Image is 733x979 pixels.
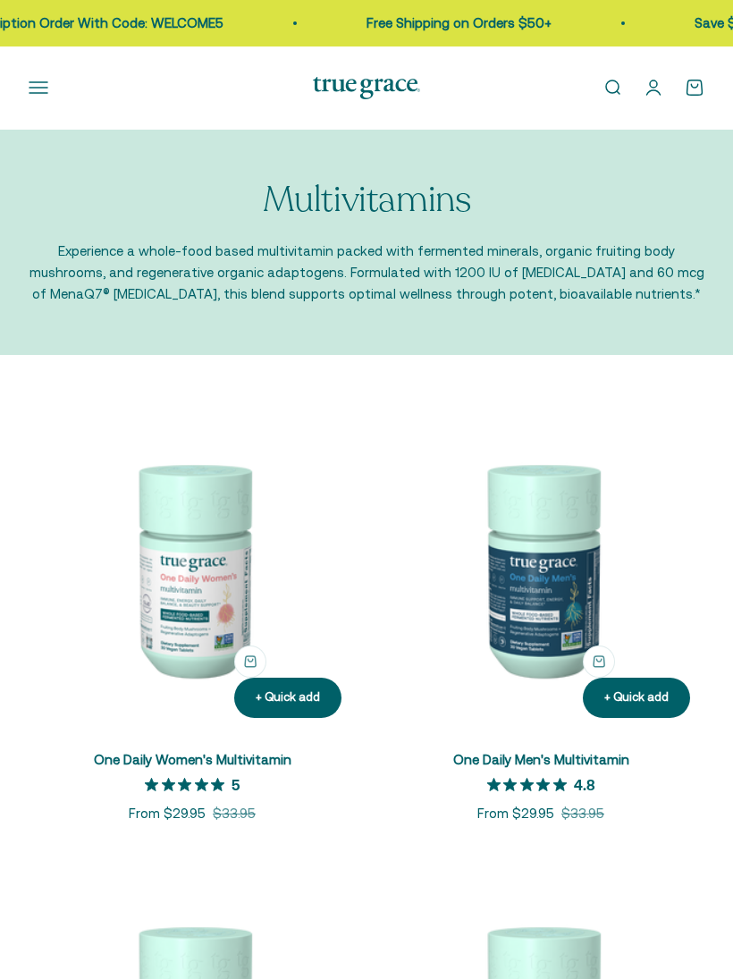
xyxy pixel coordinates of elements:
[234,678,341,718] button: + Quick add
[453,752,629,767] a: One Daily Men's Multivitamin
[604,688,669,707] div: + Quick add
[365,15,550,30] a: Free Shipping on Orders $50+
[561,803,604,824] compare-at-price: $33.95
[487,772,574,797] span: 4.8 out 5 stars rating in total 4 reviews
[129,803,206,824] sale-price: From $29.95
[583,678,690,718] button: + Quick add
[29,241,704,305] p: Experience a whole-food based multivitamin packed with fermented minerals, organic fruiting body ...
[94,752,291,767] a: One Daily Women's Multivitamin
[213,803,256,824] compare-at-price: $33.95
[234,646,266,678] button: + Quick add
[263,180,471,219] p: Multivitamins
[232,775,240,793] p: 5
[29,405,356,732] img: We select ingredients that play a concrete role in true health, and we include them at effective ...
[583,646,615,678] button: + Quick add
[574,775,595,793] p: 4.8
[256,688,320,707] div: + Quick add
[477,803,554,824] sale-price: From $29.95
[377,405,704,732] img: One Daily Men's Multivitamin
[145,772,232,797] span: 5 out 5 stars rating in total 4 reviews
